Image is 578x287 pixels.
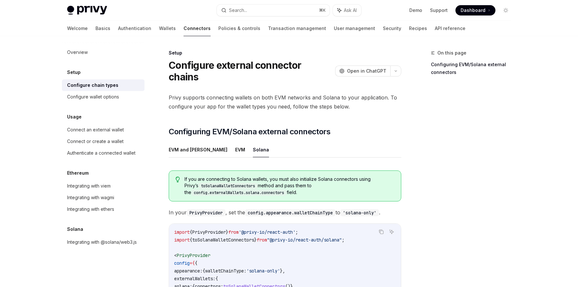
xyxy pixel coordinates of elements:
[174,276,215,282] span: externalWallets:
[174,229,190,235] span: import
[226,229,228,235] span: }
[62,203,144,215] a: Integrating with ethers
[174,260,190,266] span: config
[174,237,190,243] span: import
[246,268,280,274] span: 'solana-only'
[253,142,269,157] button: Solana
[67,238,137,246] div: Integrating with @solana/web3.js
[62,124,144,136] a: Connect an external wallet
[174,252,177,258] span: <
[333,5,361,16] button: Ask AI
[67,126,124,134] div: Connect an external wallet
[67,48,88,56] div: Overview
[435,21,465,36] a: API reference
[334,21,375,36] a: User management
[228,229,239,235] span: from
[169,93,401,111] span: Privy supports connecting wallets on both EVM networks and Solana to your application. To configu...
[215,276,218,282] span: {
[169,127,330,137] span: Configuring EVM/Solana external connectors
[62,79,144,91] a: Configure chain types
[217,5,330,16] button: Search...⌘K
[267,237,342,243] span: "@privy-io/react-auth/solana"
[455,5,495,15] a: Dashboard
[67,21,88,36] a: Welcome
[62,91,144,103] a: Configure wallet options
[218,21,260,36] a: Policies & controls
[169,208,401,217] span: In your , set the to .
[239,229,295,235] span: '@privy-io/react-auth'
[190,260,192,266] span: =
[190,237,192,243] span: {
[175,177,180,182] svg: Tip
[118,21,151,36] a: Authentication
[67,68,81,76] h5: Setup
[191,190,287,196] code: config.externalWallets.solana.connectors
[377,228,385,236] button: Copy the contents from the code block
[67,225,83,233] h5: Solana
[245,209,335,216] code: config.appearance.walletChainType
[431,59,516,77] a: Configuring EVM/Solana external connectors
[169,50,401,56] div: Setup
[169,142,227,157] button: EVM and [PERSON_NAME]
[184,21,211,36] a: Connectors
[67,93,119,101] div: Configure wallet options
[62,136,144,147] a: Connect or create a wallet
[67,194,114,201] div: Integrating with wagmi
[174,268,203,274] span: appearance:
[347,68,386,74] span: Open in ChatGPT
[257,237,267,243] span: from
[67,81,118,89] div: Configure chain types
[383,21,401,36] a: Security
[437,49,466,57] span: On this page
[67,169,89,177] h5: Ethereum
[430,7,448,14] a: Support
[62,46,144,58] a: Overview
[184,176,394,196] span: If you are connecting to Solana wallets, you must also initialize Solana connectors using Privy’s...
[177,252,210,258] span: PrivyProvider
[461,7,485,14] span: Dashboard
[192,237,254,243] span: toSolanaWalletConnectors
[62,192,144,203] a: Integrating with wagmi
[67,138,124,145] div: Connect or create a wallet
[195,260,197,266] span: {
[340,209,379,216] code: 'solana-only'
[95,21,110,36] a: Basics
[409,7,422,14] a: Demo
[159,21,176,36] a: Wallets
[295,229,298,235] span: ;
[187,209,225,216] code: PrivyProvider
[229,6,247,14] div: Search...
[67,149,135,157] div: Authenticate a connected wallet
[169,59,333,83] h1: Configure external connector chains
[344,7,357,14] span: Ask AI
[62,180,144,192] a: Integrating with viem
[67,205,114,213] div: Integrating with ethers
[342,237,344,243] span: ;
[387,228,396,236] button: Ask AI
[62,147,144,159] a: Authenticate a connected wallet
[67,182,111,190] div: Integrating with viem
[192,260,195,266] span: {
[67,113,82,121] h5: Usage
[501,5,511,15] button: Toggle dark mode
[335,66,390,77] button: Open in ChatGPT
[409,21,427,36] a: Recipes
[203,268,205,274] span: {
[62,236,144,248] a: Integrating with @solana/web3.js
[280,268,285,274] span: },
[205,268,246,274] span: walletChainType:
[190,229,192,235] span: {
[192,229,226,235] span: PrivyProvider
[319,8,326,13] span: ⌘ K
[198,183,258,189] code: toSolanaWalletConnectors
[254,237,257,243] span: }
[268,21,326,36] a: Transaction management
[235,142,245,157] button: EVM
[67,6,107,15] img: light logo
